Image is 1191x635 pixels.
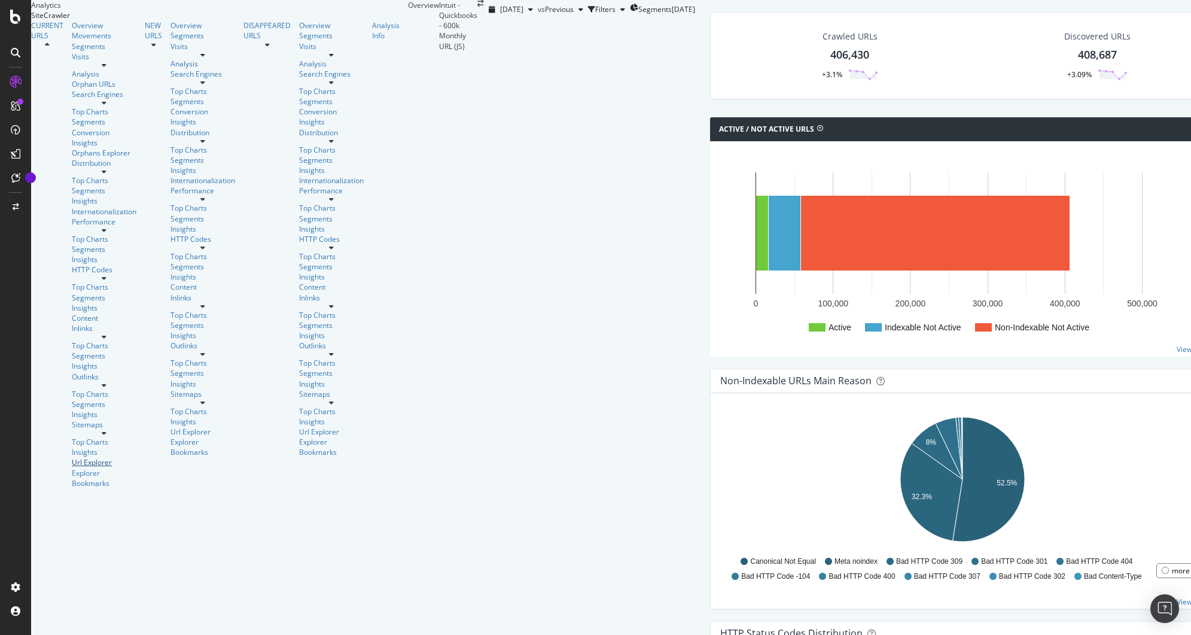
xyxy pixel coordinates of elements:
[895,299,926,308] text: 200,000
[299,117,364,127] a: Insights
[72,303,136,313] div: Insights
[299,293,364,303] a: Inlinks
[299,165,364,175] div: Insights
[170,59,235,69] a: Analysis
[170,186,235,196] a: Performance
[595,4,616,14] div: Filters
[31,20,63,41] div: CURRENT URLS
[72,282,136,292] div: Top Charts
[500,4,523,14] span: 2025 Aug. 8th
[299,379,364,389] a: Insights
[170,282,235,292] a: Content
[170,20,235,31] a: Overview
[72,217,136,227] a: Performance
[834,557,878,567] span: Meta noindex
[973,299,1003,308] text: 300,000
[72,31,136,41] div: Movements
[72,409,136,420] div: Insights
[299,251,364,262] a: Top Charts
[72,361,136,371] div: Insights
[299,186,364,196] a: Performance
[828,572,895,582] span: Bad HTTP Code 400
[299,310,364,320] a: Top Charts
[170,203,235,213] a: Top Charts
[818,299,848,308] text: 100,000
[754,299,759,308] text: 0
[170,145,235,155] div: Top Charts
[72,206,136,217] a: Internationalization
[823,31,878,42] div: Crawled URLs
[170,358,235,368] a: Top Charts
[72,127,136,138] div: Conversion
[372,20,400,41] a: Analysis Info
[170,117,235,127] a: Insights
[299,20,364,31] a: Overview
[72,254,136,265] a: Insights
[170,175,235,186] a: Internationalization
[72,117,136,127] div: Segments
[299,417,364,427] a: Insights
[170,262,235,272] div: Segments
[72,468,136,488] a: Explorer Bookmarks
[299,437,364,457] div: Explorer Bookmarks
[170,155,235,165] div: Segments
[299,341,364,351] div: Outlinks
[299,96,364,107] a: Segments
[299,203,364,213] a: Top Charts
[299,127,364,138] div: Distribution
[170,69,235,79] a: Search Engines
[170,107,235,117] a: Conversion
[72,148,136,158] a: Orphans Explorer
[72,175,136,186] div: Top Charts
[170,427,235,437] div: Url Explorer
[72,196,136,206] a: Insights
[981,557,1047,567] span: Bad HTTP Code 301
[72,41,136,51] div: Segments
[299,59,364,69] a: Analysis
[243,20,291,41] a: DISAPPEARED URLS
[997,479,1017,487] text: 52.5%
[170,341,235,351] a: Outlinks
[299,282,364,292] div: Content
[999,572,1065,582] span: Bad HTTP Code 302
[912,493,932,501] text: 32.3%
[1084,572,1142,582] span: Bad Content-Type
[72,399,136,409] div: Segments
[1150,594,1179,623] div: Open Intercom Messenger
[72,69,136,79] a: Analysis
[170,86,235,96] div: Top Charts
[170,406,235,417] a: Top Charts
[1172,566,1190,576] div: more
[72,420,136,430] a: Sitemaps
[170,96,235,107] a: Segments
[72,186,136,196] div: Segments
[830,47,869,63] div: 406,430
[72,79,136,89] a: Orphan URLs
[170,310,235,320] div: Top Charts
[720,375,872,387] div: Non-Indexable URLs Main Reason
[170,368,235,378] div: Segments
[299,427,364,437] div: Url Explorer
[170,251,235,262] div: Top Charts
[72,234,136,244] div: Top Charts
